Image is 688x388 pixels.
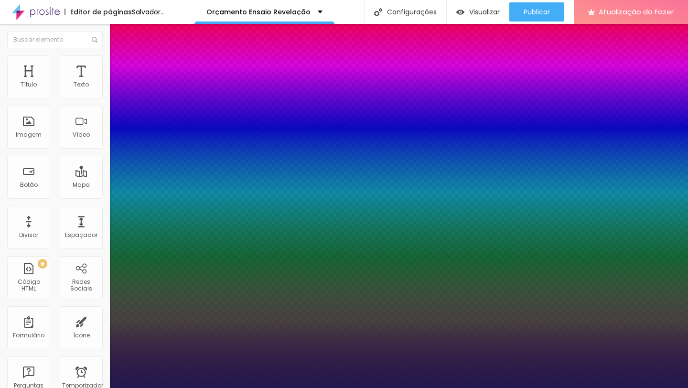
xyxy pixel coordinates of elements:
img: Ícone [92,37,97,43]
font: Redes Sociais [70,278,92,292]
input: Buscar elemento [7,31,103,48]
font: Imagem [16,130,42,139]
font: Ícone [73,331,90,339]
font: Visualizar [469,7,500,17]
font: Atualização do Fazer [599,7,674,17]
font: Título [21,80,37,88]
font: Divisor [19,231,38,239]
font: Espaçador [65,231,97,239]
font: Código HTML [18,278,40,292]
font: Botão [20,181,38,189]
button: Visualizar [447,2,509,22]
img: view-1.svg [456,8,464,16]
font: Mapa [73,181,90,189]
button: Publicar [509,2,564,22]
font: Orçamento Ensaio Revelação [206,7,311,17]
font: Texto [74,80,89,88]
font: Salvador... [132,7,165,17]
font: Configurações [387,7,437,17]
font: Editor de páginas [70,7,132,17]
font: Vídeo [73,130,90,139]
font: Publicar [524,7,550,17]
font: Formulário [13,331,44,339]
img: Ícone [374,8,382,16]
